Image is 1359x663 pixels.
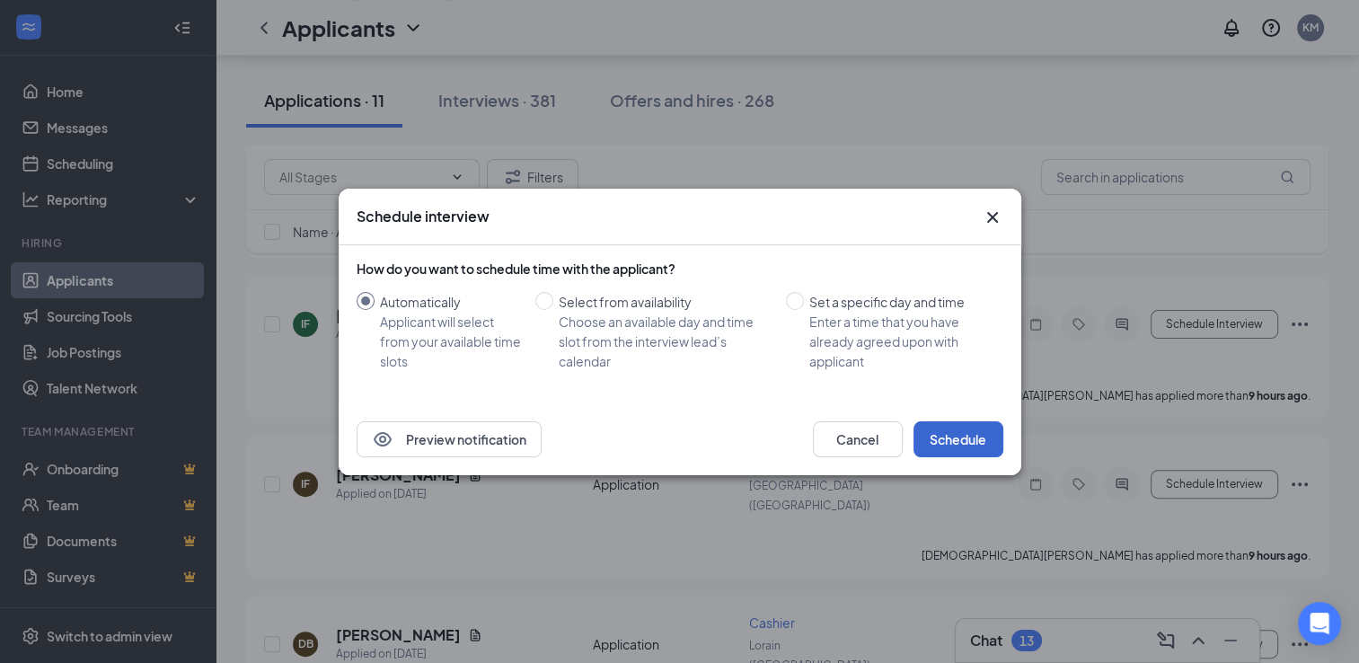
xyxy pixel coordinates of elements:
[380,292,521,312] div: Automatically
[982,207,1003,228] svg: Cross
[357,260,1003,278] div: How do you want to schedule time with the applicant?
[913,421,1003,457] button: Schedule
[982,207,1003,228] button: Close
[559,292,772,312] div: Select from availability
[809,292,989,312] div: Set a specific day and time
[1298,602,1341,645] div: Open Intercom Messenger
[809,312,989,371] div: Enter a time that you have already agreed upon with applicant
[380,312,521,371] div: Applicant will select from your available time slots
[357,207,490,226] h3: Schedule interview
[813,421,903,457] button: Cancel
[357,421,542,457] button: EyePreview notification
[559,312,772,371] div: Choose an available day and time slot from the interview lead’s calendar
[372,429,393,450] svg: Eye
